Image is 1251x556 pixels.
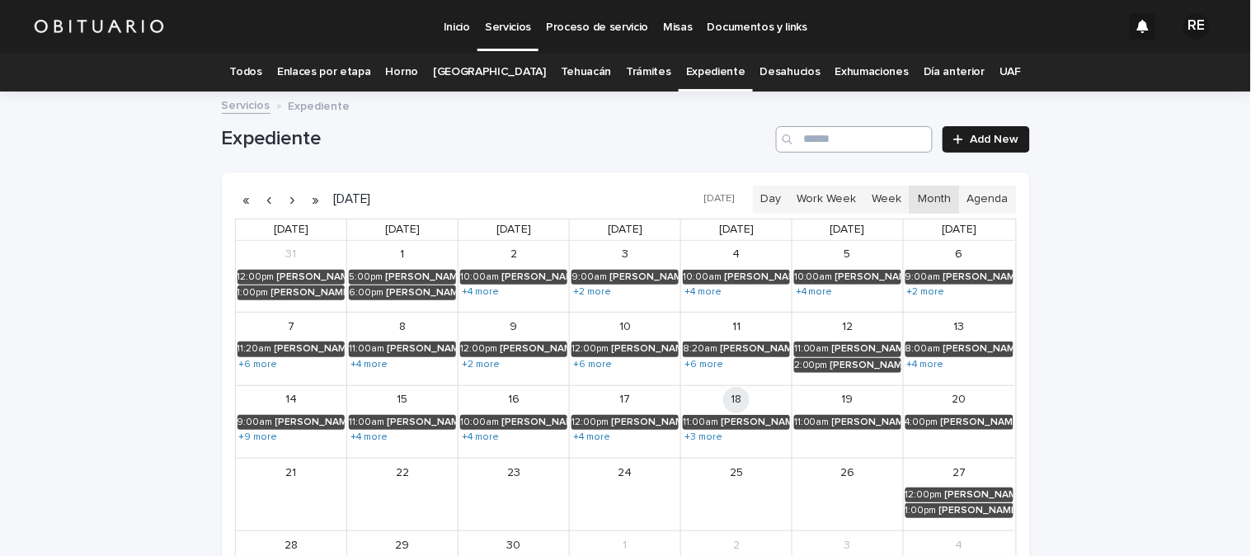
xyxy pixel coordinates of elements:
a: September 22, 2025 [389,459,416,486]
a: Show 4 more events [349,431,389,444]
div: RE [1183,13,1210,40]
td: September 3, 2025 [570,241,681,313]
a: Tuesday [493,219,534,240]
div: [PERSON_NAME] [611,417,679,428]
a: Show 2 more events [905,285,947,299]
a: Show 4 more events [905,358,946,371]
div: [PERSON_NAME] [PERSON_NAME] [385,271,456,283]
a: September 13, 2025 [946,313,972,340]
a: Wednesday [604,219,646,240]
p: Expediente [289,96,350,114]
div: [PERSON_NAME] [PERSON_NAME][US_STATE] [277,271,346,283]
div: [PERSON_NAME] [PERSON_NAME] [945,489,1013,501]
div: [PERSON_NAME] [PERSON_NAME] [943,343,1013,355]
div: [PERSON_NAME] Y [PERSON_NAME] [724,271,790,283]
div: 8:20am [683,343,717,355]
a: September 8, 2025 [389,313,416,340]
h1: Expediente [222,127,770,151]
a: Todos [230,53,262,92]
div: 9:00am [571,271,607,283]
td: September 24, 2025 [570,458,681,530]
a: [GEOGRAPHIC_DATA] [433,53,546,92]
div: [PERSON_NAME] [PERSON_NAME] [720,343,790,355]
div: 10:00am [683,271,722,283]
div: 11:00am [349,417,384,428]
td: September 25, 2025 [681,458,792,530]
a: August 31, 2025 [278,242,304,268]
a: Add New [943,126,1029,153]
div: [PERSON_NAME] MOLOTL [PERSON_NAME] [387,417,456,428]
td: September 4, 2025 [681,241,792,313]
a: Show 4 more events [349,358,389,371]
a: Friday [827,219,868,240]
a: Trámites [626,53,671,92]
div: [PERSON_NAME] [PERSON_NAME] [275,417,346,428]
td: September 20, 2025 [904,385,1015,458]
a: Monday [382,219,423,240]
div: 12:00pm [571,417,609,428]
a: Desahucios [760,53,821,92]
img: HUM7g2VNRLqGMmR9WVqf [33,10,165,43]
div: 11:00am [794,417,830,428]
a: Show 4 more events [460,431,501,444]
a: Show 6 more events [683,358,725,371]
a: September 11, 2025 [723,313,750,340]
a: September 26, 2025 [835,459,861,486]
td: September 16, 2025 [459,385,570,458]
a: September 16, 2025 [501,387,527,413]
a: September 20, 2025 [946,387,972,413]
a: September 10, 2025 [612,313,638,340]
div: 12:00pm [460,343,497,355]
a: Show 4 more events [460,285,501,299]
a: September 4, 2025 [723,242,750,268]
a: September 24, 2025 [612,459,638,486]
a: September 1, 2025 [389,242,416,268]
td: September 21, 2025 [236,458,347,530]
a: September 14, 2025 [278,387,304,413]
input: Search [776,126,933,153]
div: 4:00pm [905,417,938,428]
a: September 3, 2025 [612,242,638,268]
td: September 11, 2025 [681,313,792,385]
div: 1:00pm [905,505,937,516]
div: [PERSON_NAME] [271,287,346,299]
div: 10:00am [460,417,499,428]
div: 11:20am [238,343,272,355]
td: September 17, 2025 [570,385,681,458]
td: September 12, 2025 [792,313,904,385]
div: 8:00am [905,343,941,355]
td: September 6, 2025 [904,241,1015,313]
td: September 23, 2025 [459,458,570,530]
a: September 2, 2025 [501,242,527,268]
td: August 31, 2025 [236,241,347,313]
a: Show 4 more events [794,285,835,299]
h2: [DATE] [327,193,371,205]
span: Add New [971,134,1019,145]
a: Show 2 more events [571,285,613,299]
a: Día anterior [924,53,985,92]
div: 11:00am [683,417,718,428]
td: September 9, 2025 [459,313,570,385]
button: Agenda [958,186,1016,214]
a: Show 4 more events [571,431,612,444]
div: [PERSON_NAME] [PERSON_NAME] SANTIAGO [500,343,567,355]
button: Next year [304,186,327,213]
button: Work Week [789,186,865,214]
td: September 2, 2025 [459,241,570,313]
button: Previous year [235,186,258,213]
div: [PERSON_NAME] [501,417,567,428]
a: September 5, 2025 [835,242,861,268]
div: 2:00pm [794,360,828,371]
td: September 14, 2025 [236,385,347,458]
a: Show 3 more events [683,431,724,444]
div: 10:00am [794,271,833,283]
td: September 26, 2025 [792,458,904,530]
a: September 21, 2025 [278,459,304,486]
a: Expediente [686,53,745,92]
div: 9:00am [905,271,941,283]
button: Previous month [258,186,281,213]
a: Horno [386,53,418,92]
div: [PERSON_NAME] [501,271,567,283]
a: Tehuacán [561,53,612,92]
div: 1:00pm [238,287,269,299]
